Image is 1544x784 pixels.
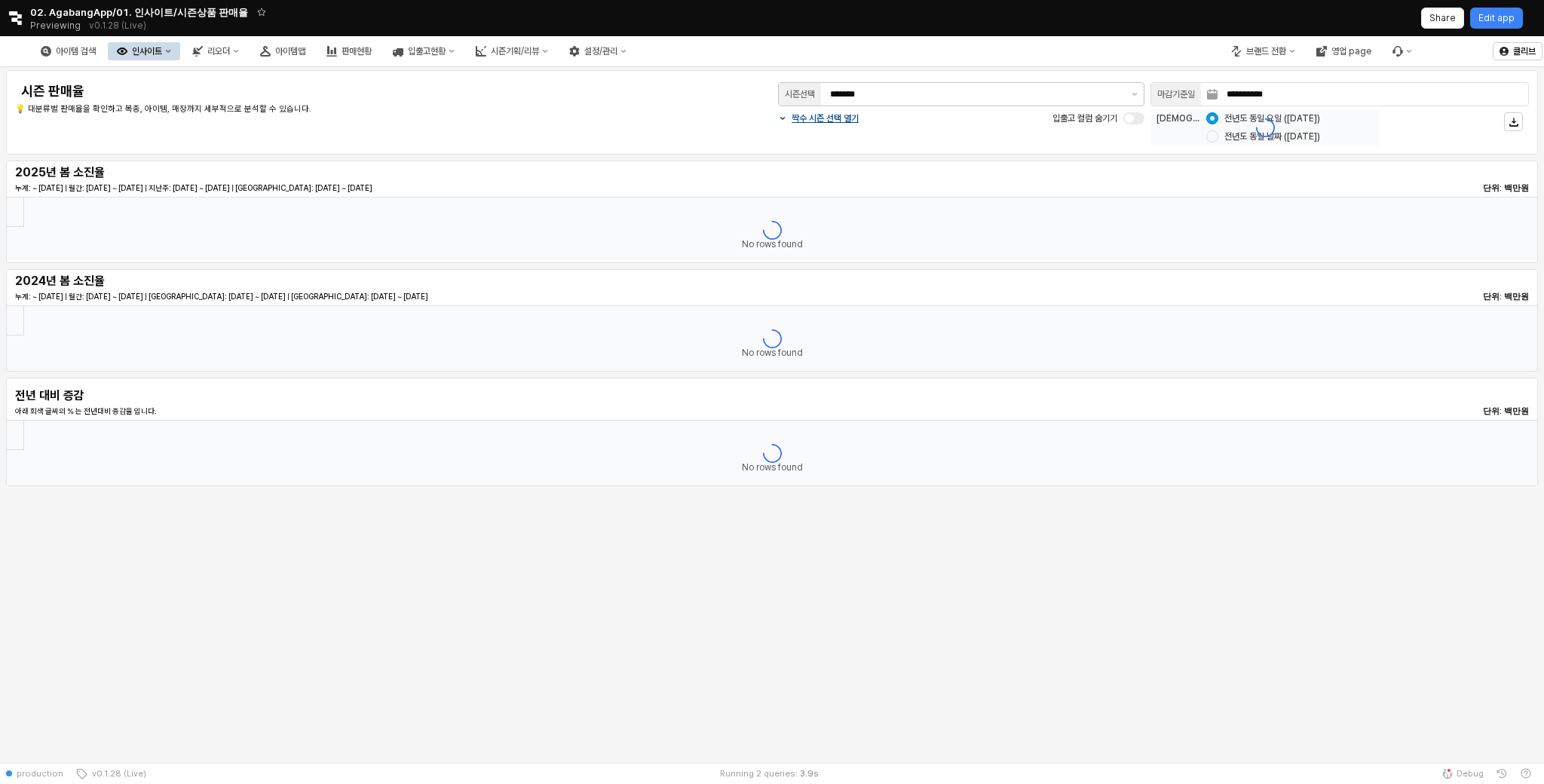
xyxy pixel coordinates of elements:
div: 마감기준일 [1157,87,1195,102]
button: Add app to favorites [254,5,269,20]
span: 02. AgabangApp/01. 인사이트/시즌상품 판매율 [30,5,248,20]
button: Edit app [1470,8,1523,29]
p: Share [1429,12,1456,24]
p: 단위: 백만원 [1403,405,1529,418]
div: 리오더 [207,46,230,57]
button: 시즌기획/리뷰 [467,42,557,60]
p: 단위: 백만원 [1403,290,1529,303]
p: 짝수 시즌 선택 열기 [792,112,859,124]
span: v0.1.28 (Live) [87,767,146,779]
button: Share app [1421,8,1464,29]
div: 설정/관리 [584,46,617,57]
button: 브랜드 전환 [1222,42,1304,60]
div: 아이템맵 [275,46,305,57]
h5: 2024년 봄 소진율 [15,274,268,289]
div: Running 2 queries: [720,767,798,779]
span: Debug [1457,767,1484,779]
span: 입출고 컬럼 숨기기 [1052,113,1117,124]
p: 💡 대분류별 판매율을 확인하고 복종, 아이템, 매장까지 세부적으로 분석할 수 있습니다. [15,103,646,116]
button: Help [1514,763,1538,784]
div: 영업 page [1331,46,1371,57]
button: 아이템맵 [251,42,314,60]
p: 누계: ~ [DATE] | 월간: [DATE] ~ [DATE] | 지난주: [DATE] ~ [DATE] | [GEOGRAPHIC_DATA]: [DATE] ~ [DATE] [15,182,1025,194]
div: 아이템 검색 [56,46,96,57]
span: production [17,767,63,779]
h5: 전년 대비 증감 [15,388,268,403]
button: 리오더 [183,42,248,60]
button: 아이템 검색 [32,42,105,60]
button: 영업 page [1307,42,1380,60]
button: Debug [1435,763,1490,784]
p: Edit app [1478,12,1515,24]
button: 판매현황 [317,42,381,60]
span: Previewing [30,18,81,33]
button: Releases and History [81,15,155,36]
p: 단위: 백만원 [1403,182,1529,194]
div: 버그 제보 및 기능 개선 요청 [1383,42,1421,60]
p: 아래 회색 글씨의 % 는 전년대비 증감율 입니다. [15,406,1025,417]
div: 인사이트 [132,46,162,57]
div: 시즌선택 [785,87,815,102]
h4: 시즌 판매율 [21,84,640,99]
span: 3.9 s [800,767,819,779]
div: Previewing v0.1.28 (Live) [30,15,155,36]
button: v0.1.28 (Live) [69,763,152,784]
p: v0.1.28 (Live) [89,20,146,32]
button: 클리브 [1493,42,1542,60]
button: 설정/관리 [560,42,636,60]
button: 짝수 시즌 선택 열기 [778,112,859,124]
button: History [1490,763,1514,784]
p: 클리브 [1513,45,1536,57]
button: 입출고현황 [384,42,464,60]
div: 입출고현황 [408,46,446,57]
p: 누계: ~ [DATE] | 월간: [DATE] ~ [DATE] | [GEOGRAPHIC_DATA]: [DATE] ~ [DATE] | [GEOGRAPHIC_DATA]: [DAT... [15,291,1025,302]
div: 시즌기획/리뷰 [491,46,539,57]
div: 판매현황 [342,46,372,57]
div: 브랜드 전환 [1246,46,1286,57]
button: 제안 사항 표시 [1126,83,1144,106]
button: 인사이트 [108,42,180,60]
h5: 2025년 봄 소진율 [15,165,268,180]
